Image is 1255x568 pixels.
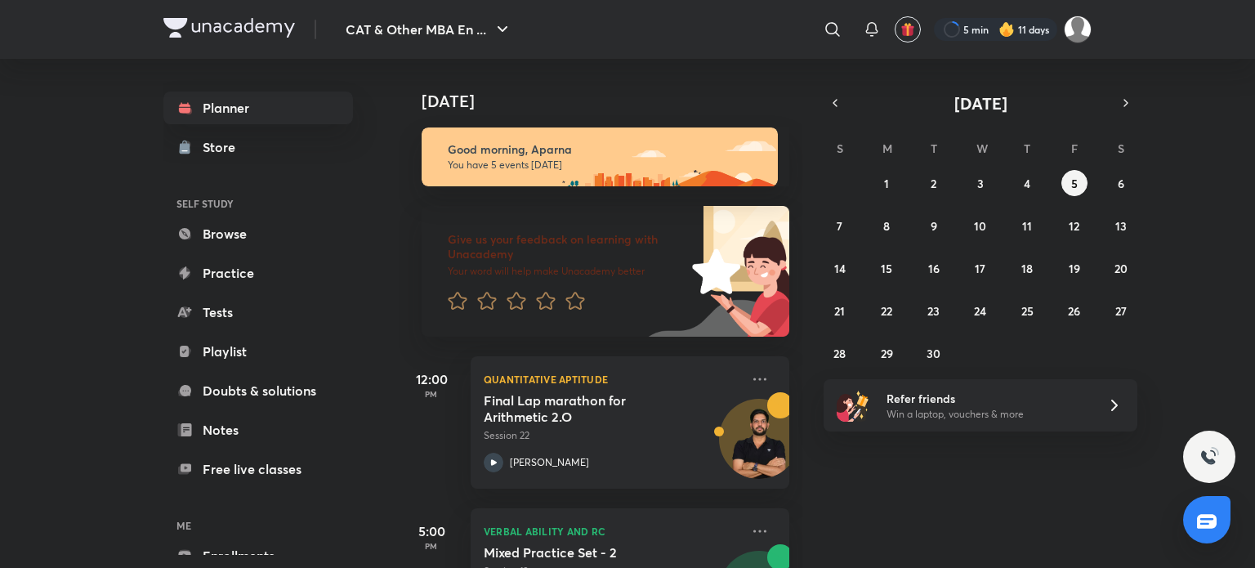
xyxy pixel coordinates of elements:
[1108,170,1134,196] button: September 6, 2025
[967,212,994,239] button: September 10, 2025
[399,541,464,551] p: PM
[1061,255,1088,281] button: September 19, 2025
[974,218,986,234] abbr: September 10, 2025
[1108,212,1134,239] button: September 13, 2025
[1069,218,1079,234] abbr: September 12, 2025
[1068,303,1080,319] abbr: September 26, 2025
[1014,255,1040,281] button: September 18, 2025
[1199,447,1219,467] img: ttu
[422,127,778,186] img: morning
[881,303,892,319] abbr: September 22, 2025
[422,92,806,111] h4: [DATE]
[1118,176,1124,191] abbr: September 6, 2025
[203,137,245,157] div: Store
[484,521,740,541] p: Verbal Ability and RC
[1061,170,1088,196] button: September 5, 2025
[1071,141,1078,156] abbr: Friday
[927,346,940,361] abbr: September 30, 2025
[1064,16,1092,43] img: Aparna Dubey
[873,170,900,196] button: September 1, 2025
[837,218,842,234] abbr: September 7, 2025
[163,374,353,407] a: Doubts & solutions
[974,303,986,319] abbr: September 24, 2025
[1021,261,1033,276] abbr: September 18, 2025
[1022,218,1032,234] abbr: September 11, 2025
[884,176,889,191] abbr: September 1, 2025
[163,131,353,163] a: Store
[163,92,353,124] a: Planner
[1014,212,1040,239] button: September 11, 2025
[834,303,845,319] abbr: September 21, 2025
[881,346,893,361] abbr: September 29, 2025
[636,206,789,337] img: feedback_image
[484,392,687,425] h5: Final Lap marathon for Arithmetic 2.O
[927,303,940,319] abbr: September 23, 2025
[1021,303,1034,319] abbr: September 25, 2025
[837,141,843,156] abbr: Sunday
[900,22,915,37] img: avatar
[846,92,1114,114] button: [DATE]
[163,18,295,38] img: Company Logo
[399,369,464,389] h5: 12:00
[921,255,947,281] button: September 16, 2025
[1024,141,1030,156] abbr: Thursday
[1061,212,1088,239] button: September 12, 2025
[163,453,353,485] a: Free live classes
[399,521,464,541] h5: 5:00
[827,255,853,281] button: September 14, 2025
[1114,261,1128,276] abbr: September 20, 2025
[887,407,1088,422] p: Win a laptop, vouchers & more
[873,212,900,239] button: September 8, 2025
[720,408,798,486] img: Avatar
[1115,303,1127,319] abbr: September 27, 2025
[967,255,994,281] button: September 17, 2025
[975,261,985,276] abbr: September 17, 2025
[827,297,853,324] button: September 21, 2025
[873,340,900,366] button: September 29, 2025
[1024,176,1030,191] abbr: September 4, 2025
[921,212,947,239] button: September 9, 2025
[448,142,763,157] h6: Good morning, Aparna
[399,389,464,399] p: PM
[484,544,687,561] h5: Mixed Practice Set - 2
[967,170,994,196] button: September 3, 2025
[834,261,846,276] abbr: September 14, 2025
[1069,261,1080,276] abbr: September 19, 2025
[448,159,763,172] p: You have 5 events [DATE]
[1108,255,1134,281] button: September 20, 2025
[1061,297,1088,324] button: September 26, 2025
[163,296,353,329] a: Tests
[163,190,353,217] h6: SELF STUDY
[977,176,984,191] abbr: September 3, 2025
[882,141,892,156] abbr: Monday
[163,217,353,250] a: Browse
[931,218,937,234] abbr: September 9, 2025
[163,335,353,368] a: Playlist
[827,340,853,366] button: September 28, 2025
[163,18,295,42] a: Company Logo
[976,141,988,156] abbr: Wednesday
[1108,297,1134,324] button: September 27, 2025
[998,21,1015,38] img: streak
[895,16,921,42] button: avatar
[837,389,869,422] img: referral
[163,414,353,446] a: Notes
[827,212,853,239] button: September 7, 2025
[954,92,1007,114] span: [DATE]
[921,297,947,324] button: September 23, 2025
[1014,297,1040,324] button: September 25, 2025
[833,346,846,361] abbr: September 28, 2025
[931,141,937,156] abbr: Tuesday
[510,455,589,470] p: [PERSON_NAME]
[1071,176,1078,191] abbr: September 5, 2025
[1118,141,1124,156] abbr: Saturday
[484,369,740,389] p: Quantitative Aptitude
[883,218,890,234] abbr: September 8, 2025
[448,232,686,262] h6: Give us your feedback on learning with Unacademy
[163,512,353,539] h6: ME
[163,257,353,289] a: Practice
[1115,218,1127,234] abbr: September 13, 2025
[336,13,522,46] button: CAT & Other MBA En ...
[873,297,900,324] button: September 22, 2025
[448,265,686,278] p: Your word will help make Unacademy better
